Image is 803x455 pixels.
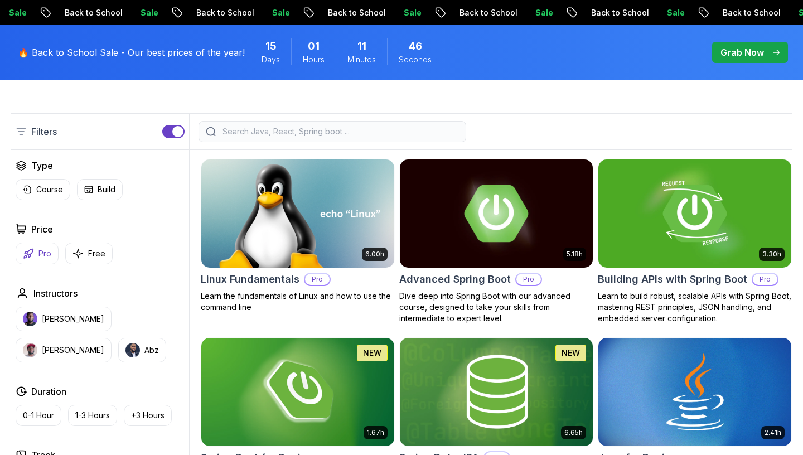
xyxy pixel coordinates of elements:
img: Spring Boot for Beginners card [201,338,394,446]
span: 15 Days [265,38,277,54]
span: 46 Seconds [409,38,422,54]
p: Back to School [579,7,655,18]
img: instructor img [23,312,37,326]
a: Building APIs with Spring Boot card3.30hBuilding APIs with Spring BootProLearn to build robust, s... [598,159,792,324]
img: Spring Data JPA card [400,338,593,446]
span: Hours [303,54,325,65]
button: instructor imgAbz [118,338,166,362]
p: Free [88,248,105,259]
h2: Duration [31,385,66,398]
h2: Price [31,222,53,236]
p: [PERSON_NAME] [42,345,104,356]
p: NEW [562,347,580,359]
p: 1.67h [367,428,384,437]
p: Back to School [316,7,392,18]
h2: Advanced Spring Boot [399,272,511,287]
p: [PERSON_NAME] [42,313,104,325]
p: 2.41h [765,428,781,437]
p: Pro [516,274,541,285]
span: Minutes [347,54,376,65]
h2: Building APIs with Spring Boot [598,272,747,287]
button: 0-1 Hour [16,405,61,426]
p: Pro [305,274,330,285]
p: Back to School [448,7,524,18]
p: Back to School [53,7,129,18]
p: Sale [392,7,428,18]
img: Advanced Spring Boot card [400,159,593,268]
button: instructor img[PERSON_NAME] [16,338,112,362]
button: Free [65,243,113,264]
p: Build [98,184,115,195]
input: Search Java, React, Spring boot ... [220,126,459,137]
h2: Instructors [33,287,78,300]
img: Linux Fundamentals card [201,159,394,268]
p: Abz [144,345,159,356]
p: Dive deep into Spring Boot with our advanced course, designed to take your skills from intermedia... [399,291,593,324]
a: Linux Fundamentals card6.00hLinux FundamentalsProLearn the fundamentals of Linux and how to use t... [201,159,395,313]
img: instructor img [23,343,37,357]
p: Sale [655,7,691,18]
p: 0-1 Hour [23,410,54,421]
p: NEW [363,347,381,359]
span: Days [262,54,280,65]
button: Build [77,179,123,200]
p: Grab Now [720,46,764,59]
h2: Type [31,159,53,172]
p: Back to School [185,7,260,18]
p: Learn the fundamentals of Linux and how to use the command line [201,291,395,313]
p: Back to School [711,7,787,18]
span: 1 Hours [308,38,320,54]
button: Course [16,179,70,200]
img: Building APIs with Spring Boot card [598,159,791,268]
p: 5.18h [567,250,583,259]
p: 🔥 Back to School Sale - Our best prices of the year! [18,46,245,59]
button: Pro [16,243,59,264]
span: Seconds [399,54,432,65]
p: 6.00h [365,250,384,259]
p: 6.65h [564,428,583,437]
h2: Linux Fundamentals [201,272,299,287]
button: 1-3 Hours [68,405,117,426]
p: Pro [38,248,51,259]
img: instructor img [125,343,140,357]
p: Learn to build robust, scalable APIs with Spring Boot, mastering REST principles, JSON handling, ... [598,291,792,324]
p: +3 Hours [131,410,165,421]
p: 1-3 Hours [75,410,110,421]
p: 3.30h [762,250,781,259]
img: Java for Beginners card [598,338,791,446]
span: 11 Minutes [357,38,366,54]
p: Pro [753,274,777,285]
p: Filters [31,125,57,138]
p: Course [36,184,63,195]
p: Sale [129,7,165,18]
button: instructor img[PERSON_NAME] [16,307,112,331]
p: Sale [524,7,559,18]
button: +3 Hours [124,405,172,426]
p: Sale [260,7,296,18]
a: Advanced Spring Boot card5.18hAdvanced Spring BootProDive deep into Spring Boot with our advanced... [399,159,593,324]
